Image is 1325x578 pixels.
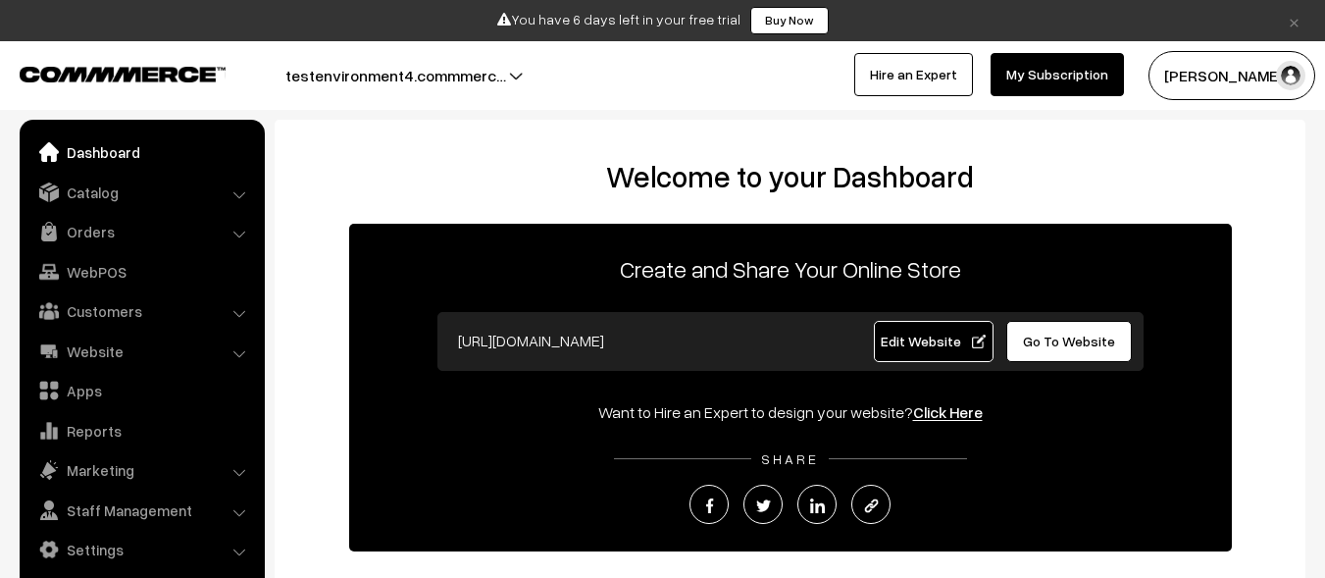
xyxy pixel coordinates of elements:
[25,373,258,408] a: Apps
[25,493,258,528] a: Staff Management
[25,334,258,369] a: Website
[294,159,1286,194] h2: Welcome to your Dashboard
[25,175,258,210] a: Catalog
[854,53,973,96] a: Hire an Expert
[25,532,258,567] a: Settings
[217,51,575,100] button: testenvironment4.commmerc…
[1006,321,1133,362] a: Go To Website
[25,413,258,448] a: Reports
[751,450,829,467] span: SHARE
[25,293,258,329] a: Customers
[7,7,1318,34] div: You have 6 days left in your free trial
[20,67,226,81] img: COMMMERCE
[750,7,829,34] a: Buy Now
[881,333,986,349] span: Edit Website
[349,400,1232,424] div: Want to Hire an Expert to design your website?
[25,452,258,488] a: Marketing
[1281,9,1307,32] a: ×
[20,61,191,84] a: COMMMERCE
[25,134,258,170] a: Dashboard
[1148,51,1315,100] button: [PERSON_NAME]
[874,321,994,362] a: Edit Website
[991,53,1124,96] a: My Subscription
[25,254,258,289] a: WebPOS
[25,214,258,249] a: Orders
[913,402,983,422] a: Click Here
[1276,61,1305,90] img: user
[349,251,1232,287] p: Create and Share Your Online Store
[1023,333,1115,349] span: Go To Website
